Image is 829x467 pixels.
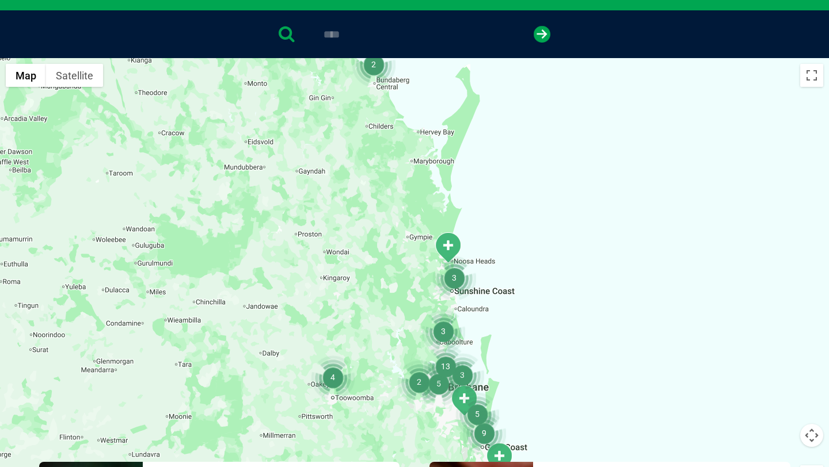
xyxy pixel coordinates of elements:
[424,344,467,388] div: 13
[800,64,823,87] button: Toggle fullscreen view
[46,64,103,87] button: Show satellite imagery
[311,355,355,399] div: 4
[433,232,462,263] div: Noosa Civic
[455,392,499,436] div: 5
[6,64,46,87] button: Show street map
[352,43,396,86] div: 2
[421,309,465,353] div: 3
[397,360,441,404] div: 2
[800,424,823,447] button: Map camera controls
[432,256,476,300] div: 3
[417,362,461,405] div: 5
[462,411,506,455] div: 9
